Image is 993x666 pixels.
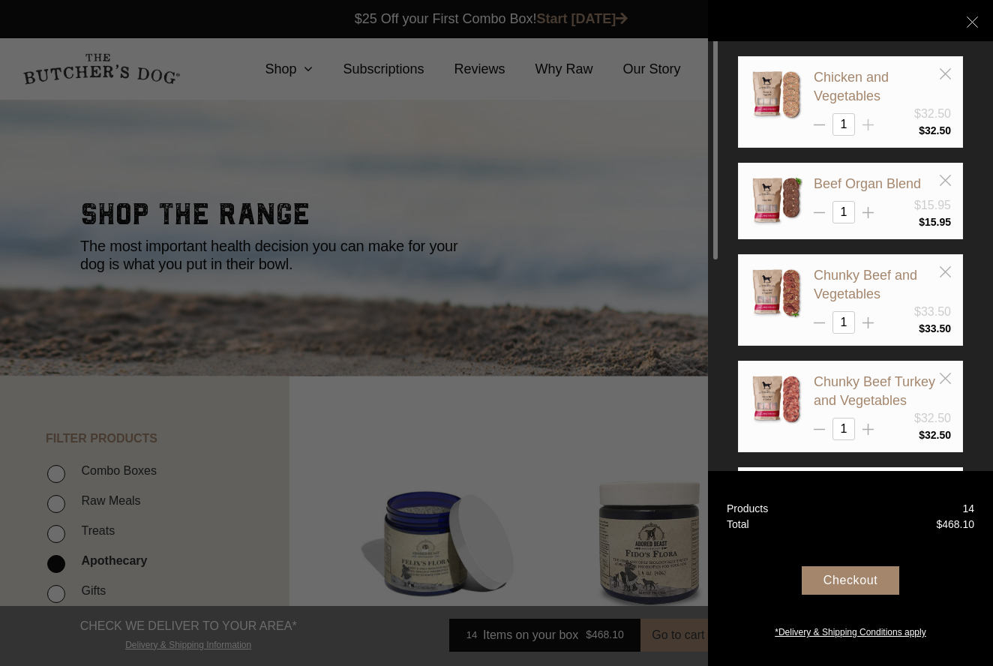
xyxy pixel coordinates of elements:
[727,517,749,532] div: Total
[919,124,951,136] bdi: 32.50
[708,471,993,666] a: Products 14 Total $468.10 Checkout
[750,68,802,121] img: Chicken and Vegetables
[814,374,935,408] a: Chunky Beef Turkey and Vegetables
[802,566,899,595] div: Checkout
[936,518,974,530] bdi: 468.10
[914,196,951,214] div: $15.95
[914,105,951,123] div: $32.50
[936,518,942,530] span: $
[919,216,925,228] span: $
[814,176,921,191] a: Beef Organ Blend
[708,622,993,639] a: *Delivery & Shipping Conditions apply
[814,268,917,301] a: Chunky Beef and Vegetables
[814,70,889,103] a: Chicken and Vegetables
[750,373,802,425] img: Chunky Beef Turkey and Vegetables
[919,429,951,441] bdi: 32.50
[919,429,925,441] span: $
[962,501,974,517] div: 14
[919,322,925,334] span: $
[919,124,925,136] span: $
[750,266,802,319] img: Chunky Beef and Vegetables
[750,175,802,227] img: Beef Organ Blend
[919,322,951,334] bdi: 33.50
[914,409,951,427] div: $32.50
[727,501,768,517] div: Products
[914,303,951,321] div: $33.50
[919,216,951,228] bdi: 15.95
